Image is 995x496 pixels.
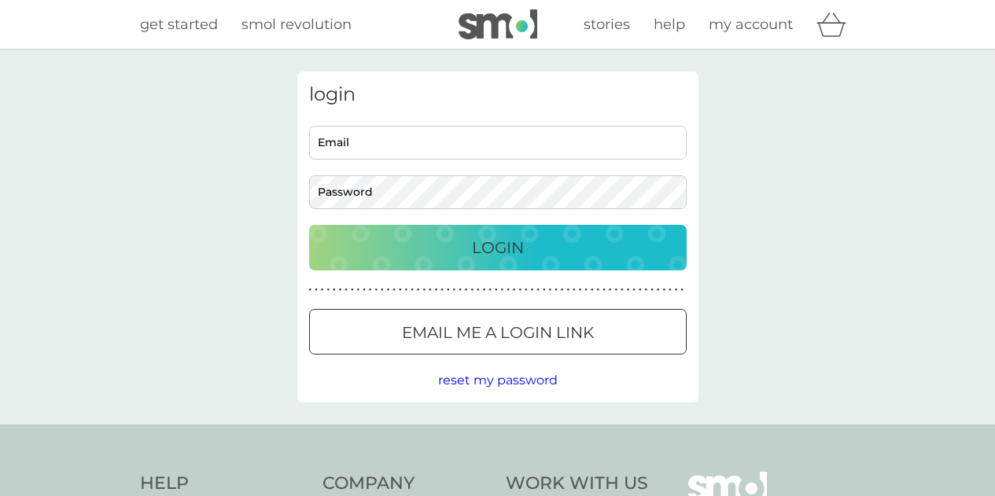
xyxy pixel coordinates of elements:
p: ● [381,286,384,294]
p: ● [645,286,648,294]
p: ● [597,286,600,294]
p: ● [603,286,606,294]
p: ● [399,286,402,294]
p: ● [351,286,354,294]
p: Login [472,235,524,260]
p: ● [543,286,546,294]
p: ● [429,286,432,294]
p: ● [345,286,348,294]
p: ● [374,286,378,294]
p: ● [392,286,396,294]
p: ● [549,286,552,294]
p: ● [422,286,426,294]
p: ● [579,286,582,294]
p: ● [440,286,444,294]
a: get started [140,13,218,36]
p: ● [675,286,678,294]
a: smol revolution [241,13,352,36]
p: ● [639,286,642,294]
a: stories [584,13,630,36]
span: get started [140,16,218,33]
span: my account [709,16,793,33]
p: ● [507,286,510,294]
p: ● [561,286,564,294]
p: ● [488,286,492,294]
p: ● [662,286,665,294]
p: ● [363,286,366,294]
span: help [654,16,685,33]
p: ● [495,286,498,294]
p: ● [309,286,312,294]
p: ● [584,286,588,294]
p: ● [477,286,480,294]
p: ● [321,286,324,294]
span: smol revolution [241,16,352,33]
img: smol [459,9,537,39]
p: ● [531,286,534,294]
p: ● [680,286,684,294]
p: ● [333,286,336,294]
p: ● [632,286,636,294]
button: reset my password [438,370,558,391]
span: stories [584,16,630,33]
a: my account [709,13,793,36]
h3: login [309,83,687,106]
p: ● [326,286,330,294]
a: help [654,13,685,36]
p: ● [525,286,528,294]
p: ● [459,286,462,294]
h4: Help [140,472,308,496]
p: ● [447,286,450,294]
span: reset my password [438,373,558,388]
p: ● [669,286,672,294]
p: ● [339,286,342,294]
p: ● [315,286,318,294]
p: ● [573,286,576,294]
p: ● [501,286,504,294]
p: ● [627,286,630,294]
p: ● [435,286,438,294]
p: ● [518,286,521,294]
p: ● [650,286,654,294]
p: ● [405,286,408,294]
p: ● [453,286,456,294]
p: ● [609,286,612,294]
p: ● [591,286,594,294]
div: basket [816,9,856,40]
p: ● [357,286,360,294]
p: ● [465,286,468,294]
p: ● [566,286,569,294]
p: ● [387,286,390,294]
button: Login [309,225,687,270]
p: ● [483,286,486,294]
p: ● [513,286,516,294]
h4: Work With Us [506,472,648,496]
p: ● [621,286,624,294]
button: Email me a login link [309,309,687,355]
p: Email me a login link [402,320,594,345]
h4: Company [322,472,490,496]
p: ● [417,286,420,294]
p: ● [555,286,558,294]
p: ● [470,286,474,294]
p: ● [536,286,540,294]
p: ● [411,286,414,294]
p: ● [657,286,660,294]
p: ● [369,286,372,294]
p: ● [614,286,617,294]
